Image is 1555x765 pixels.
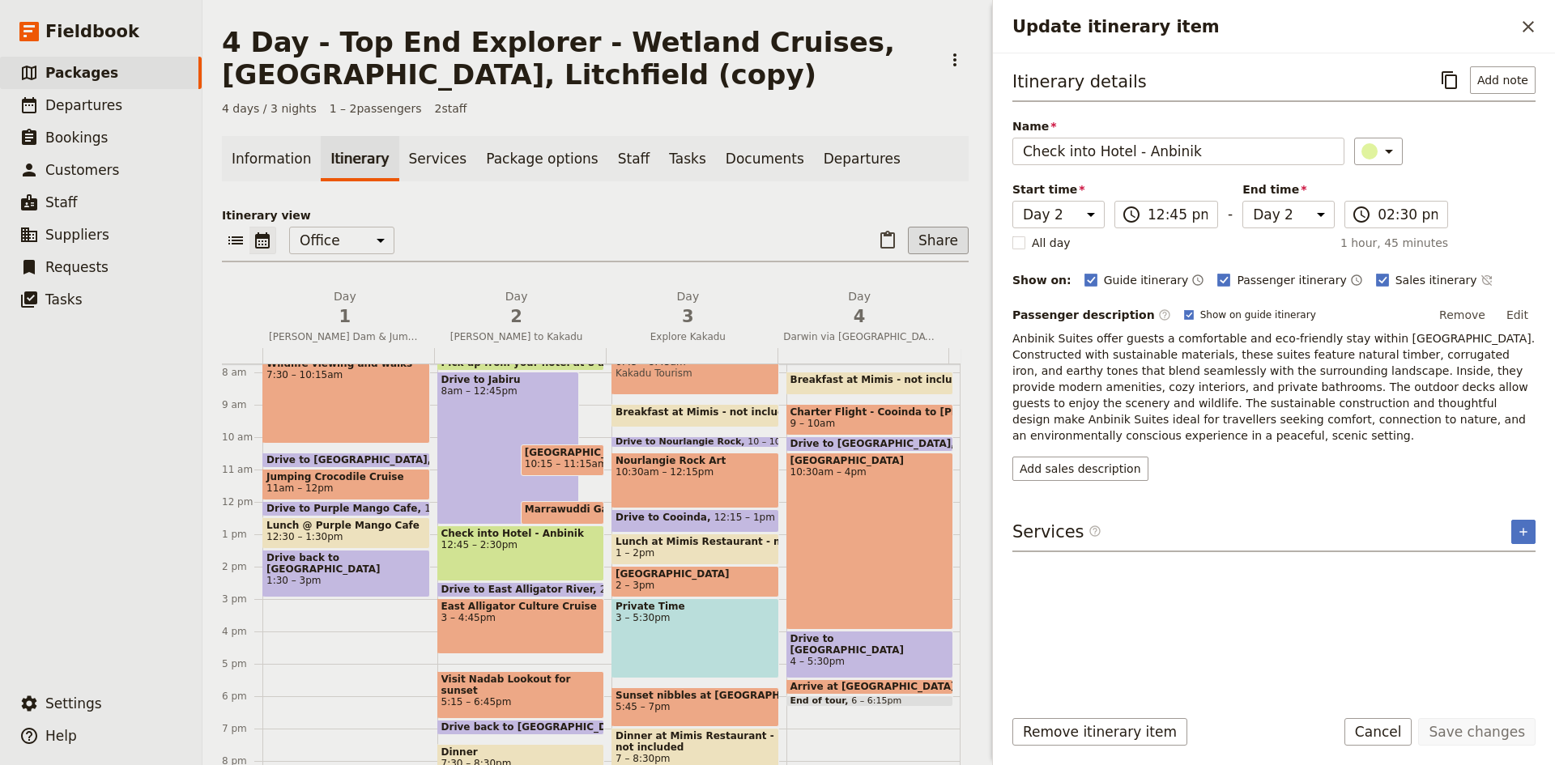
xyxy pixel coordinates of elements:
span: Explore Kakadu [606,330,771,343]
span: 2 – 3pm [616,580,654,591]
label: Passenger description [1012,307,1171,323]
span: Dinner [441,746,601,758]
a: Documents [716,136,814,181]
div: Sunset nibbles at [GEOGRAPHIC_DATA]5:45 – 7pm [611,687,779,727]
span: ​ [1158,308,1171,321]
div: [GEOGRAPHIC_DATA]10:30am – 4pm [786,453,954,630]
span: Breakfast at Mimis - not included [616,406,805,418]
span: 1:30 – 3pm [266,575,426,586]
span: Passenger itinerary [1237,272,1346,288]
span: Drive to [GEOGRAPHIC_DATA] [790,633,950,656]
div: Drive back to [GEOGRAPHIC_DATA]1:30 – 3pm [262,550,430,597]
div: 12 pm [222,495,262,508]
span: Help [45,728,77,744]
span: Departures [45,97,122,113]
a: Staff [608,136,660,181]
span: 8am – 12:45pm [441,385,576,397]
button: Day3Explore Kakadu [606,288,777,348]
span: Drive back to [GEOGRAPHIC_DATA] [266,552,426,575]
a: Services [399,136,477,181]
span: 11am – 12pm [266,482,334,494]
span: 12:45 – 2:30pm [441,539,601,550]
span: - [1228,204,1233,228]
span: Drive to East Alligator River [441,584,600,595]
span: Start time [1012,181,1105,198]
span: Customers [45,162,119,178]
div: 11 am [222,463,262,476]
span: 3 – 5:30pm [616,612,775,623]
div: End of tour6 – 6:15pm [786,695,954,707]
span: ​ [1088,525,1101,544]
div: Private Time3 – 5:30pm [611,598,779,678]
span: End time [1242,181,1335,198]
span: 7 – 8:30pm [616,753,775,764]
span: Name [1012,118,1344,134]
span: 5:45 – 7pm [616,701,775,712]
span: Drive back to [GEOGRAPHIC_DATA] [441,721,639,733]
span: 4 – 5:30pm [790,656,950,667]
span: 4 days / 3 nights [222,100,317,117]
span: Tasks [45,291,83,308]
div: Show on: [1012,272,1071,288]
div: 2 pm [222,560,262,573]
span: Drive to Purple Mango Cafe [266,503,424,514]
div: Lunch @ Purple Mango Cafe12:30 – 1:30pm [262,517,430,549]
div: Wildlife viewing and walks7:30 – 10:15am [262,355,430,444]
h1: 4 Day - Top End Explorer - Wetland Cruises, [GEOGRAPHIC_DATA], Litchfield (copy) [222,26,931,91]
span: Breakfast at Mimis - not included [790,374,980,385]
input: Name [1012,138,1344,165]
div: 8 am [222,366,262,379]
a: Departures [814,136,910,181]
span: 1 – 2pm [616,547,654,559]
button: Remove [1432,303,1493,327]
div: Breakfast at Mimis - not included [611,404,779,427]
div: Nourlangie Rock Art10:30am – 12:15pm [611,453,779,508]
button: Copy itinerary item [1436,66,1463,94]
div: Breakfast at Mimis - not included [786,372,954,395]
div: 9 am [222,398,262,411]
h3: Services [1012,520,1101,544]
button: Save changes [1418,718,1536,746]
span: Lunch @ Purple Mango Cafe [266,520,426,531]
div: 6 pm [222,690,262,703]
span: Dinner at Mimis Restaurant - not included [616,730,775,753]
span: 12:30 – 1:30pm [266,531,343,542]
a: Itinerary [321,136,398,181]
span: Arrive at [GEOGRAPHIC_DATA] [790,681,963,692]
span: 2 staff [435,100,467,117]
button: Remove itinerary item [1012,718,1187,746]
span: 5:15 – 6:45pm [441,696,601,708]
button: Day4Darwin via [GEOGRAPHIC_DATA] [777,288,948,348]
span: Nourlangie Rock Art [616,455,775,466]
span: 12:15 – 1pm [714,512,775,530]
span: Kakadu Tourism [616,368,775,379]
span: [GEOGRAPHIC_DATA] Entrance [525,447,600,458]
button: Close drawer [1515,13,1542,40]
span: 3 – 4:45pm [441,612,601,623]
h2: Day [441,288,593,329]
select: Start time [1012,201,1105,228]
span: 10:30am – 12:15pm [616,466,775,478]
span: ​ [1122,205,1141,224]
div: Visit Nadab Lookout for sunset5:15 – 6:45pm [437,671,605,719]
button: Share [908,227,969,254]
span: [PERSON_NAME] Dam & Jumping Crocodile Cruise [262,330,428,343]
span: Guide itinerary [1104,272,1189,288]
div: Marrawuddi Gallery [521,501,604,525]
span: 9 – 10am [790,418,836,429]
div: ​ [1363,142,1399,161]
span: 3 [612,304,765,329]
span: Drive to Jabiru [441,374,576,385]
span: 12 – 12:30pm [424,503,492,514]
button: Edit [1499,303,1536,327]
span: Sunset nibbles at [GEOGRAPHIC_DATA] [616,690,775,701]
div: Drive to [GEOGRAPHIC_DATA] [262,453,430,468]
div: Drive to Jabiru8am – 12:45pm [437,372,580,525]
div: 5 pm [222,657,262,670]
span: 4 [783,304,935,329]
p: Itinerary view [222,207,969,223]
span: Suppliers [45,227,109,243]
div: [GEOGRAPHIC_DATA]2 – 3pm [611,566,779,597]
span: ​ [1088,525,1101,538]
